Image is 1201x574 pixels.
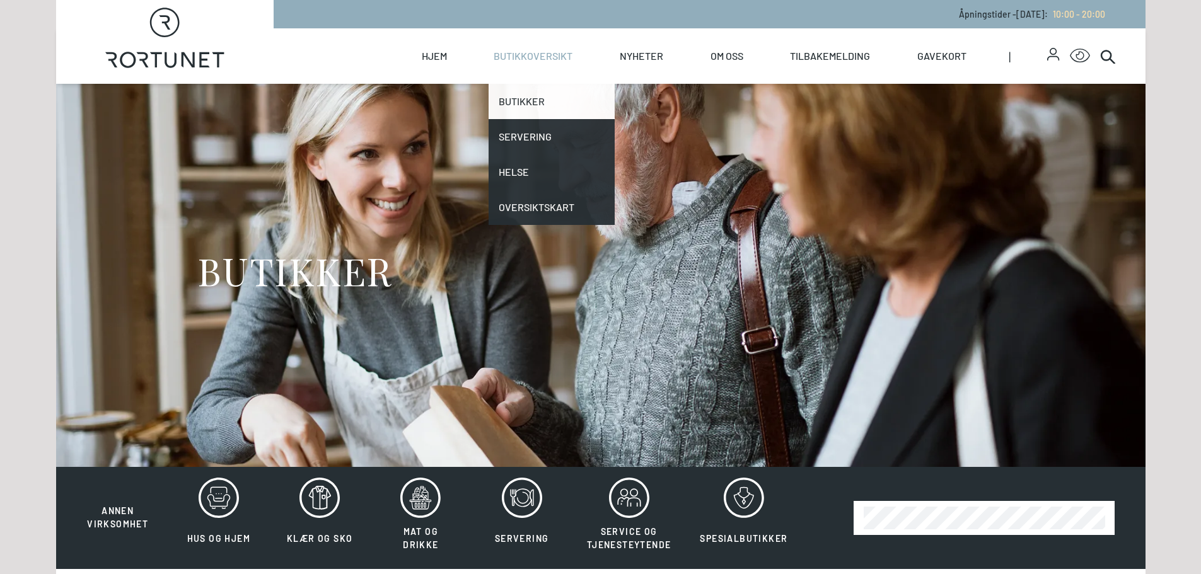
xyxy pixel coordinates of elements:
a: Nyheter [620,28,663,84]
a: Servering [489,119,615,154]
button: Annen virksomhet [69,477,167,531]
span: Servering [495,533,549,544]
a: Helse [489,154,615,190]
span: Hus og hjem [187,533,250,544]
span: Service og tjenesteytende [587,526,671,550]
button: Klær og sko [270,477,369,559]
span: | [1009,28,1048,84]
a: Butikker [489,84,615,119]
h1: BUTIKKER [197,247,392,294]
span: Annen virksomhet [87,505,148,529]
button: Spesialbutikker [687,477,801,559]
button: Servering [473,477,571,559]
a: Om oss [711,28,743,84]
button: Open Accessibility Menu [1070,46,1090,66]
span: Mat og drikke [403,526,438,550]
a: Tilbakemelding [790,28,870,84]
a: Gavekort [917,28,966,84]
span: 10:00 - 20:00 [1053,9,1105,20]
button: Service og tjenesteytende [574,477,685,559]
span: Spesialbutikker [700,533,787,544]
p: Åpningstider - [DATE] : [959,8,1105,21]
button: Hus og hjem [170,477,268,559]
span: Klær og sko [287,533,352,544]
a: Butikkoversikt [494,28,572,84]
button: Mat og drikke [371,477,470,559]
a: Hjem [422,28,447,84]
a: 10:00 - 20:00 [1048,9,1105,20]
a: Oversiktskart [489,190,615,225]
